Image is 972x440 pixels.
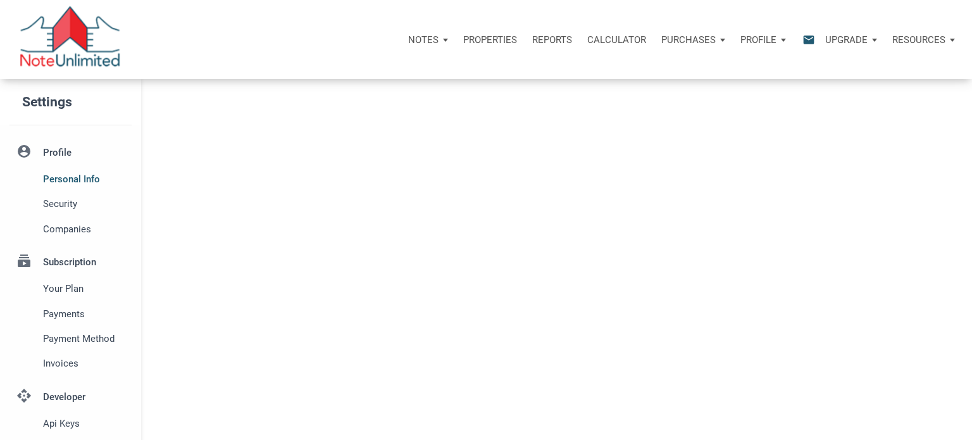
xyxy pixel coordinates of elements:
p: Purchases [661,34,716,46]
img: NoteUnlimited [19,6,121,73]
span: Security [43,196,127,211]
a: Invoices [9,351,132,376]
p: Properties [463,34,517,46]
span: Invoices [43,356,127,371]
a: Calculator [580,21,654,59]
p: Profile [740,34,776,46]
p: Resources [892,34,945,46]
span: Companies [43,222,127,237]
span: Api keys [43,416,127,431]
button: Resources [885,21,963,59]
a: Companies [9,217,132,241]
button: Upgrade [818,21,885,59]
a: Payments [9,301,132,326]
span: Your plan [43,281,127,296]
a: Your plan [9,277,132,301]
a: Security [9,192,132,217]
p: Upgrade [825,34,868,46]
button: Profile [733,21,794,59]
a: Properties [456,21,525,59]
button: Reports [525,21,580,59]
a: Api keys [9,411,132,436]
p: Reports [532,34,572,46]
a: Payment Method [9,326,132,351]
span: Payment Method [43,331,127,346]
button: Notes [401,21,456,59]
button: email [793,21,818,59]
h5: Settings [22,89,141,116]
a: Personal Info [9,167,132,191]
p: Notes [408,34,439,46]
i: email [801,32,816,47]
span: Payments [43,306,127,322]
button: Purchases [654,21,733,59]
p: Calculator [587,34,646,46]
span: Personal Info [43,172,127,187]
